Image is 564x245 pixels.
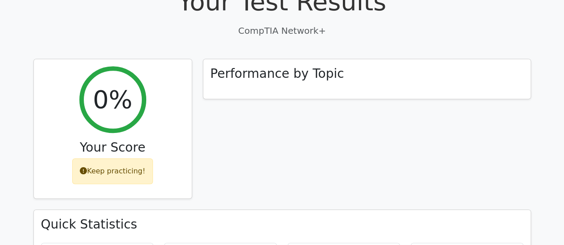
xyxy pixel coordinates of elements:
[210,66,344,81] h3: Performance by Topic
[72,158,153,184] div: Keep practicing!
[93,84,132,114] h2: 0%
[41,217,523,232] h3: Quick Statistics
[33,24,531,37] p: CompTIA Network+
[41,140,185,155] h3: Your Score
